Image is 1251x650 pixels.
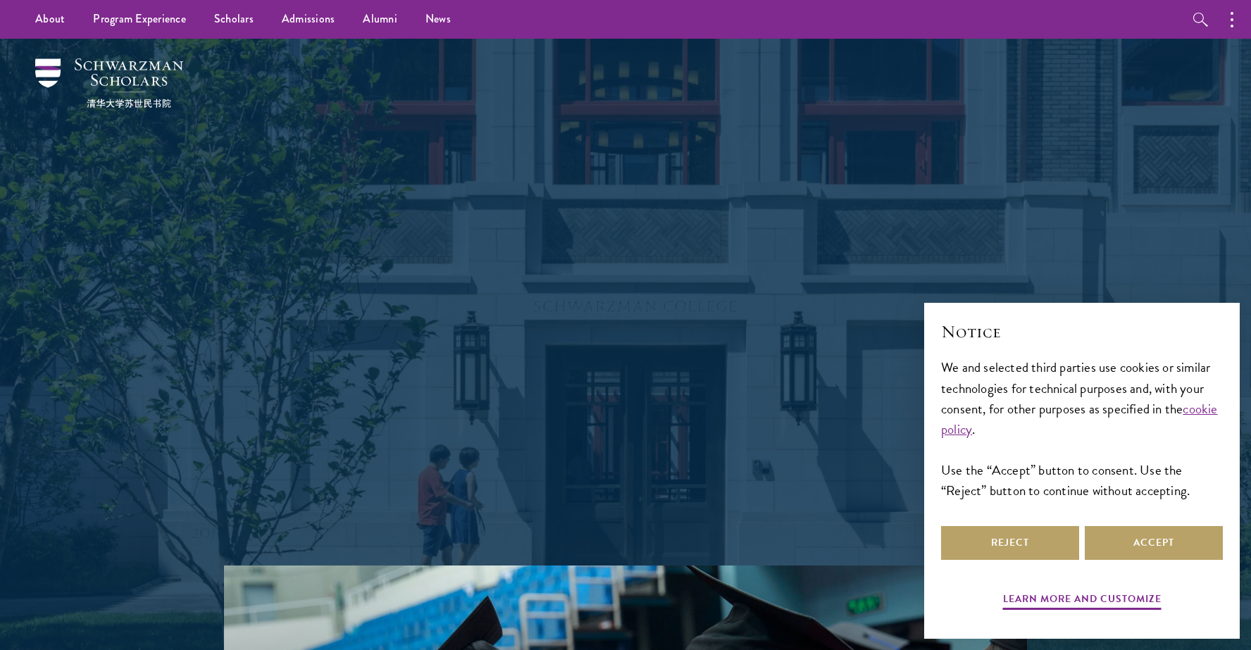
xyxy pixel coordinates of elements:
h2: Notice [941,320,1223,344]
img: Schwarzman Scholars [35,58,183,108]
button: Learn more and customize [1003,590,1162,612]
button: Accept [1085,526,1223,560]
div: We and selected third parties use cookies or similar technologies for technical purposes and, wit... [941,357,1223,500]
button: Reject [941,526,1079,560]
a: cookie policy [941,399,1218,439]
